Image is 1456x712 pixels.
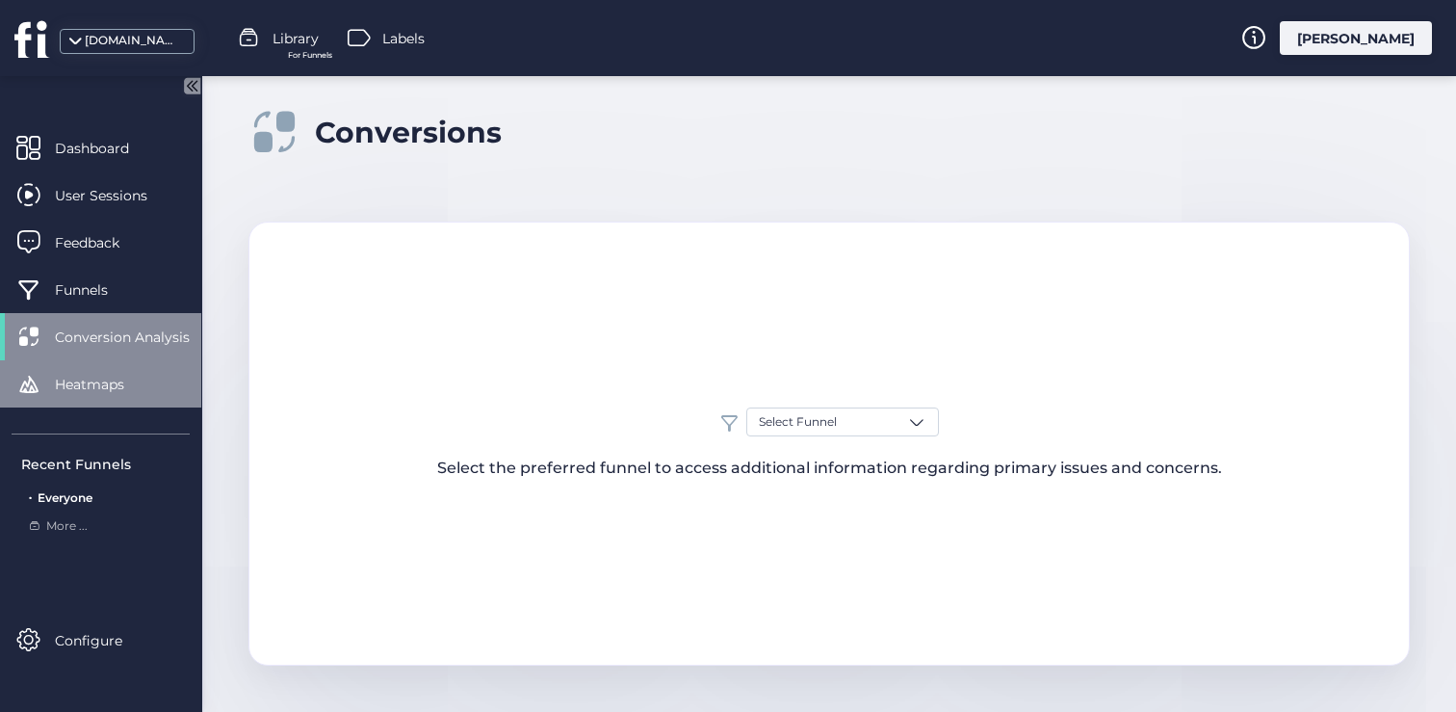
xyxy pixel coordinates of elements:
[55,327,219,348] span: Conversion Analysis
[315,115,502,150] div: Conversions
[55,630,151,651] span: Configure
[759,413,837,432] span: Select Funnel
[437,456,1222,480] div: Select the preferred funnel to access additional information regarding primary issues and concerns.
[1280,21,1432,55] div: [PERSON_NAME]
[46,517,88,536] span: More ...
[55,185,176,206] span: User Sessions
[85,32,181,50] div: [DOMAIN_NAME]
[55,279,137,301] span: Funnels
[55,374,153,395] span: Heatmaps
[273,28,319,49] span: Library
[288,49,332,62] span: For Funnels
[55,232,148,253] span: Feedback
[21,454,190,475] div: Recent Funnels
[55,138,158,159] span: Dashboard
[29,487,32,505] span: .
[38,490,92,505] span: Everyone
[382,28,425,49] span: Labels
